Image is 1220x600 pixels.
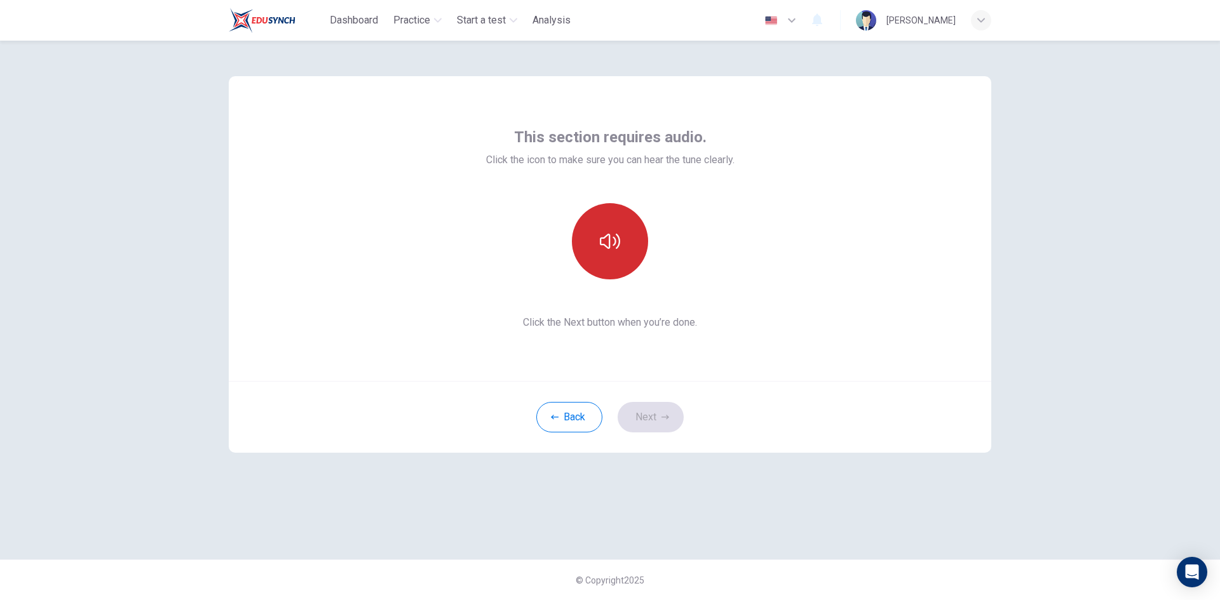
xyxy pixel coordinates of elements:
[1177,557,1207,587] div: Open Intercom Messenger
[388,9,447,32] button: Practice
[486,315,735,330] span: Click the Next button when you’re done.
[229,8,325,33] a: Train Test logo
[325,9,383,32] button: Dashboard
[763,16,779,25] img: en
[330,13,378,28] span: Dashboard
[457,13,506,28] span: Start a test
[393,13,430,28] span: Practice
[536,402,602,432] button: Back
[856,10,876,30] img: Profile picture
[514,127,707,147] span: This section requires audio.
[527,9,576,32] button: Analysis
[452,9,522,32] button: Start a test
[576,575,644,585] span: © Copyright 2025
[229,8,295,33] img: Train Test logo
[486,152,735,168] span: Click the icon to make sure you can hear the tune clearly.
[886,13,956,28] div: [PERSON_NAME]
[532,13,571,28] span: Analysis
